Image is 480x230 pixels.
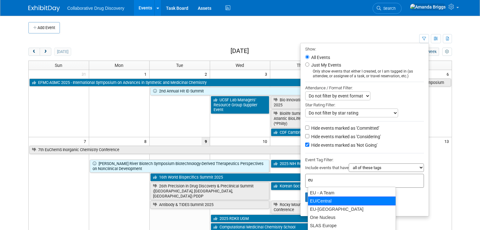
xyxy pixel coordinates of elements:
a: 26th Precision in Drug Discovery & Preclinical Summit ([GEOGRAPHIC_DATA], [GEOGRAPHIC_DATA], [GEO... [150,182,270,200]
label: Hide events marked as 'Committed' [310,125,379,131]
span: 31 [81,70,89,78]
a: UCSF Lab Managers’ Resource Group Supplier Event [211,96,270,114]
input: Type tag and hit enter [308,177,396,183]
div: Star Rating Filter: [305,100,424,109]
a: Antibody & TIDES Summit 2025 [150,201,270,209]
label: Just My Events [310,62,341,68]
i: Personalize Calendar [445,50,449,54]
h2: [DATE] [231,48,249,55]
span: Sun [55,63,62,68]
img: ExhibitDay [28,5,60,12]
a: 7th EuChemS Inorganic Chemistry Conference [29,146,330,154]
button: Add Event [28,22,60,33]
a: 16th World Bispecifics Summit 2025 [150,173,330,181]
a: 2nd Annual Hit ID Summit [150,87,330,95]
a: Rocky Mountain Life Sciences - Investor and Partnering Conference [271,201,390,214]
a: Search [373,3,402,14]
div: Attendance / Format Filter: [305,84,424,91]
div: EU - A Team [308,189,396,197]
img: Amanda Briggs [410,3,446,10]
a: [PERSON_NAME] River Biotech Symposium Biotechnology-Derived Therapeutics Perspectives on Nonclini... [90,160,270,173]
div: Only show events that either I created, or I am tagged in (as attendee, or assignee of a task, or... [305,69,424,79]
label: Hide events marked as 'Considering' [310,133,381,140]
span: 8 [144,137,149,145]
div: SLAS Europe [308,221,396,230]
button: myCustomButton [442,48,452,56]
span: Collaborative Drug Discovery [67,6,124,11]
span: Wed [236,63,244,68]
span: 13 [444,137,452,145]
button: week [425,48,439,56]
button: Apply [305,192,325,202]
span: Mon [115,63,123,68]
a: CDF Cambridge [271,128,330,137]
div: EU/Central [308,197,396,205]
button: next [40,48,51,56]
div: Show: [305,45,424,53]
a: Korean Society of Medicinal Chemistry Conference 2025 [271,182,390,190]
span: Thu [297,63,304,68]
div: EU-[GEOGRAPHIC_DATA] [308,205,396,213]
button: prev [28,48,40,56]
label: All Events [310,55,330,60]
span: 7 [83,137,89,145]
span: 1 [144,70,149,78]
span: 10 [262,137,270,145]
span: 2 [204,70,210,78]
span: 6 [446,70,452,78]
div: Include events that have [305,163,424,174]
a: EFMC-ASMC 2025 - International Symposium on Advances in Synthetic and Medicinal Chemistry [29,79,330,87]
div: One Nucleus [308,213,396,221]
label: Hide events marked as 'Not Going' [310,142,377,148]
a: Biolife Summit Mid-Atlantic BioLife Summit (*Philly) [271,109,330,127]
a: 2025 NIH Research Festival Vendor Exhibit [271,160,390,168]
span: Search [381,6,396,11]
a: Bio Innovation Conference 2025 [271,96,330,109]
a: 2025 RDKit UGM [211,215,391,223]
span: 3 [264,70,270,78]
span: Tue [176,63,183,68]
span: 9 [202,137,210,145]
div: Event Tag Filter: [305,156,424,163]
button: [DATE] [54,48,71,56]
